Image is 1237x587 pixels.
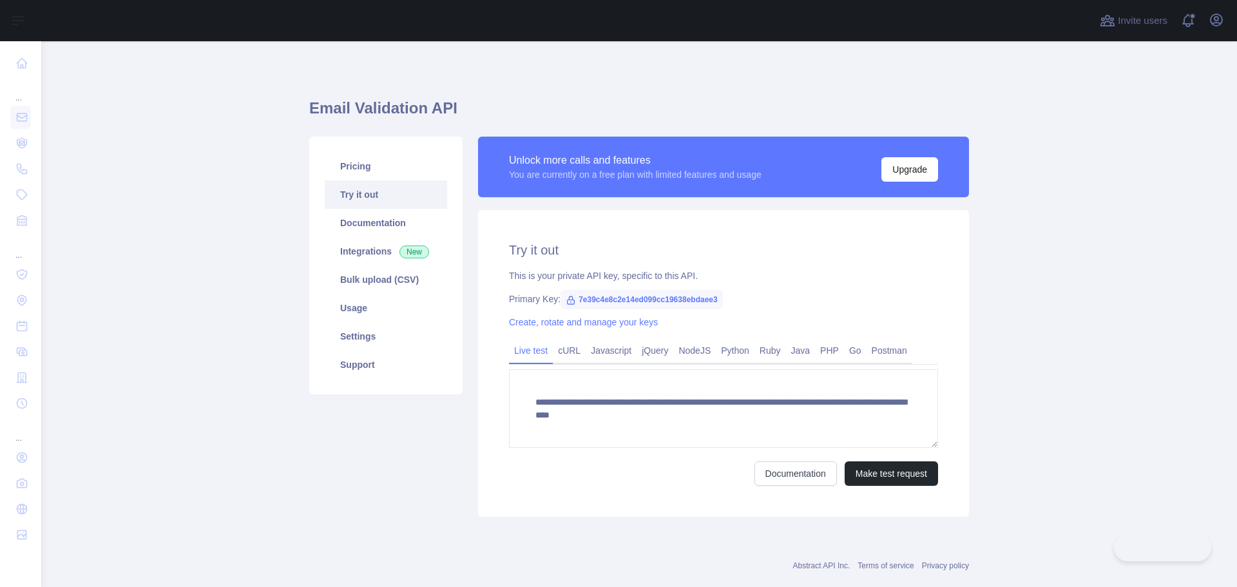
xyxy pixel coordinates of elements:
a: Java [786,340,816,361]
div: Primary Key: [509,293,938,305]
a: NodeJS [673,340,716,361]
a: Documentation [754,461,837,486]
a: Try it out [325,180,447,209]
button: Upgrade [881,157,938,182]
button: Invite users [1097,10,1170,31]
a: Abstract API Inc. [793,561,850,570]
button: Make test request [845,461,938,486]
a: Postman [867,340,912,361]
a: Settings [325,322,447,351]
h1: Email Validation API [309,98,969,129]
a: Go [844,340,867,361]
a: Support [325,351,447,379]
a: Terms of service [858,561,914,570]
a: Bulk upload (CSV) [325,265,447,294]
span: 7e39c4e8c2e14ed099cc19638ebdaee3 [561,290,723,309]
a: Python [716,340,754,361]
a: Ruby [754,340,786,361]
span: Invite users [1118,14,1167,28]
iframe: Toggle Customer Support [1114,534,1211,561]
div: ... [10,77,31,103]
div: You are currently on a free plan with limited features and usage [509,168,762,181]
a: PHP [815,340,844,361]
h2: Try it out [509,241,938,259]
a: Create, rotate and manage your keys [509,317,658,327]
div: Unlock more calls and features [509,153,762,168]
div: ... [10,235,31,260]
a: Usage [325,294,447,322]
a: jQuery [637,340,673,361]
a: Javascript [586,340,637,361]
a: Live test [509,340,553,361]
a: Pricing [325,152,447,180]
span: New [399,245,429,258]
div: ... [10,418,31,443]
a: cURL [553,340,586,361]
div: This is your private API key, specific to this API. [509,269,938,282]
a: Documentation [325,209,447,237]
a: Privacy policy [922,561,969,570]
a: Integrations New [325,237,447,265]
